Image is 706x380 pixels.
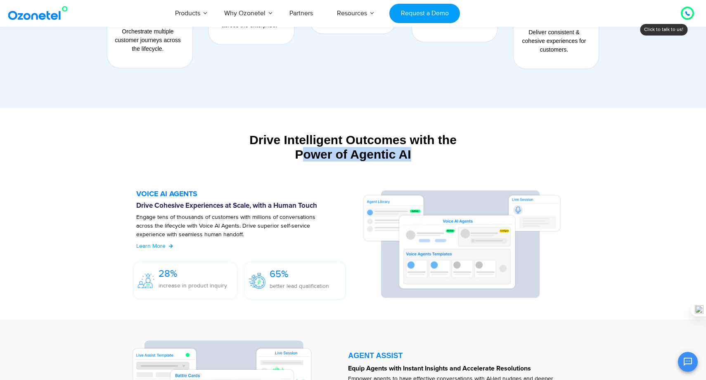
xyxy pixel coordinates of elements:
[136,242,166,249] span: Learn More
[136,213,333,247] p: Engage tens of thousands of customers with millions of conversations across the lifecycle with Vo...
[348,365,531,372] strong: Equip Agents with Instant Insights and Accelerate Resolutions
[270,282,329,290] p: better lead qualification
[99,133,607,161] div: Drive Intelligent Outcomes with the Power of Agentic AI
[518,28,590,54] div: Deliver consistent & cohesive experiences for customers.
[138,273,154,288] img: 28%
[678,352,698,372] button: Open chat
[249,273,265,288] img: 65%
[389,4,460,23] a: Request a Demo
[348,352,570,359] div: AGENT ASSIST
[136,190,354,198] h5: VOICE AI AGENTS
[159,281,227,290] p: increase in product inquiry
[136,202,354,210] h6: Drive Cohesive Experiences at Scale, with a Human Touch
[159,268,178,280] span: 28%
[695,305,704,314] img: one_i.png
[111,27,184,53] div: Orchestrate multiple customer journeys across the lifecycle.
[136,242,173,250] a: Learn More
[270,268,289,280] span: 65%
